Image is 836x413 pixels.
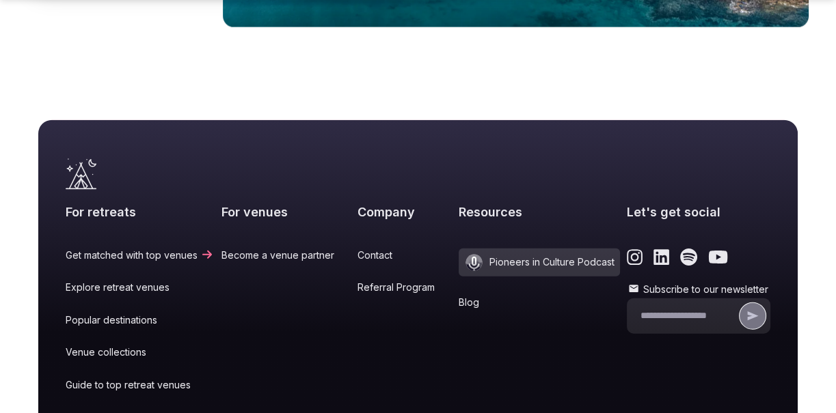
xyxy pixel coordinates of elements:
[221,248,351,262] a: Become a venue partner
[680,248,697,266] a: Link to the retreats and venues Spotify page
[358,281,451,294] a: Referral Program
[459,296,620,309] a: Blog
[66,378,214,392] a: Guide to top retreat venues
[66,158,96,190] a: Visit the homepage
[708,248,728,266] a: Link to the retreats and venues Youtube page
[358,248,451,262] a: Contact
[66,203,214,220] h2: For retreats
[653,248,669,266] a: Link to the retreats and venues LinkedIn page
[627,283,770,296] label: Subscribe to our newsletter
[459,248,620,276] a: Pioneers in Culture Podcast
[358,203,451,220] h2: Company
[66,313,214,327] a: Popular destinations
[66,345,214,359] a: Venue collections
[459,203,620,220] h2: Resources
[66,248,214,262] a: Get matched with top venues
[627,248,643,266] a: Link to the retreats and venues Instagram page
[66,281,214,294] a: Explore retreat venues
[221,203,351,220] h2: For venues
[627,203,770,220] h2: Let's get social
